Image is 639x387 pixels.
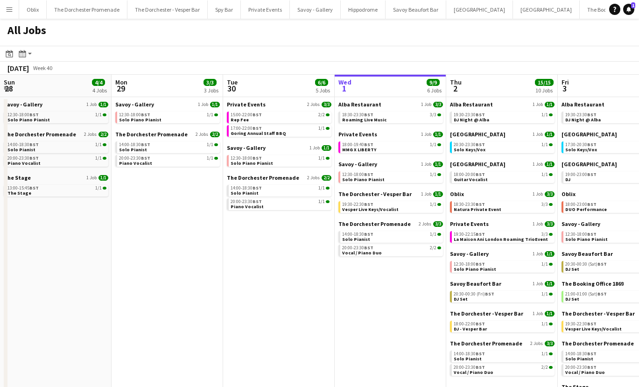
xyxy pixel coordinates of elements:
span: BST [364,141,373,148]
span: 1/1 [95,113,102,117]
a: 18:30-23:30BST3/3Natura Private Event [454,201,553,212]
span: 1/1 [322,145,331,151]
a: 18:30-23:30BST3/3Roaming Live Music [342,112,441,122]
span: BST [476,261,485,267]
span: 1 Job [533,221,543,227]
span: DJ Set [454,296,468,302]
a: Savoy - Gallery1 Job1/1 [338,161,443,168]
span: Alba Restaurant [338,101,381,108]
span: Goring Hotel [562,131,617,138]
span: Savoy Beaufort Bar [562,250,613,257]
span: 1/1 [545,132,555,137]
span: BST [141,112,150,118]
a: 13:00-15:45BST1/1The Stage [7,185,106,196]
span: Solo Piano Pianist [454,266,496,272]
span: 2/2 [210,132,220,137]
span: 19:30-23:30 [454,113,485,117]
div: Savoy - Gallery1 Job1/112:30-18:00BST1/1Solo Piano Pianist [115,101,220,131]
button: [GEOGRAPHIC_DATA] [446,0,513,19]
span: DJ [565,176,570,183]
span: 3/3 [541,232,548,237]
a: 14:00-18:30BST1/1Solo Pianist [119,141,218,152]
span: 1/1 [98,102,108,107]
a: 18:00-22:00BST1/1DJ - Vesper Bar [454,321,553,331]
span: BST [476,201,485,207]
span: 1/1 [545,162,555,167]
span: Piano Vocalist [231,204,264,210]
span: Alba Restaurant [450,101,493,108]
span: The Dorchester Promenade [4,131,76,138]
span: 2/2 [98,132,108,137]
span: 20:30-00:30 (Sat) [565,262,607,267]
span: 1/1 [545,311,555,317]
span: 1/1 [318,126,325,131]
span: 1/1 [433,191,443,197]
div: The Dorchester Promenade2 Jobs3/314:00-18:30BST1/1Solo Pianist20:00-23:30BST2/2Vocal / Piano Duo [338,220,443,258]
div: Oblix1 Job3/318:30-23:30BST3/3Natura Private Event [450,190,555,220]
span: BST [587,171,597,177]
div: The Dorchester - Vesper Bar1 Job1/119:30-22:30BST1/1Vesper Live Keys/Vocalist [338,190,443,220]
span: BST [476,171,485,177]
span: The Dorchester - Vesper Bar [562,310,635,317]
span: 14:00-18:30 [231,186,262,190]
button: Private Events [241,0,290,19]
span: Natura Private Event [454,206,501,212]
span: 1 Job [533,102,543,107]
a: 14:00-18:30BST1/1Solo Pianist [7,141,106,152]
span: Oblix [562,190,576,197]
button: Oblix [19,0,47,19]
span: 18:30-23:30 [454,202,485,207]
span: BST [364,201,373,207]
a: 19:30-22:15BST3/3La Maison Ani London Roaming TrioEvent [454,231,553,242]
a: 18:00-20:00BST1/1Guitar Vocalist [454,171,553,182]
span: 1/1 [430,142,436,147]
span: Vocal / Piano Duo [342,250,382,256]
a: The Dorchester - Vesper Bar1 Job1/1 [338,190,443,197]
span: 1/1 [318,186,325,190]
span: BST [29,112,39,118]
a: Alba Restaurant1 Job3/3 [338,101,443,108]
span: 18:00-23:00 [565,202,597,207]
a: 12:30-18:00BST1/1Solo Piano Pianist [454,261,553,272]
span: DJ Night @ Alba [454,117,489,123]
a: 14:00-18:30BST1/1Solo Pianist [342,231,441,242]
span: 14:00-18:30 [119,142,150,147]
span: 12:30-18:00 [342,172,373,177]
span: Solo Keys/Vox [454,147,485,153]
a: 12:30-18:00BST1/1Solo Piano Pianist [7,112,106,122]
span: 20:00-23:30 [7,156,39,161]
span: 1/1 [430,232,436,237]
a: [GEOGRAPHIC_DATA]1 Job1/1 [450,161,555,168]
span: 1 Job [421,132,431,137]
span: 1 [631,2,635,8]
span: BST [253,185,262,191]
div: Alba Restaurant1 Job1/119:30-23:30BST1/1DJ Night @ Alba [450,101,555,131]
span: 18:00-19:40 [342,142,373,147]
span: 19:00-23:00 [565,172,597,177]
a: 18:00-19:40BST1/1MMG X LIBERTY [342,141,441,152]
span: 2/2 [430,246,436,250]
button: Savoy - Gallery [290,0,341,19]
span: BST [141,155,150,161]
span: Piano Vocalist [7,160,41,166]
span: 1 Job [533,132,543,137]
span: Solo Pianist [119,147,147,153]
span: 1/1 [545,281,555,287]
span: The Booking Office 1869 [562,280,624,287]
span: DUO Performance [565,206,607,212]
span: Savoy - Gallery [4,101,42,108]
a: The Dorchester Promenade2 Jobs2/2 [227,174,331,181]
span: 1 Job [86,102,97,107]
div: Savoy - Gallery1 Job1/112:30-18:00BST1/1Solo Piano Pianist [4,101,108,131]
span: DJ Set [565,266,579,272]
span: 3/3 [433,221,443,227]
a: 19:30-22:30BST1/1Vesper Live Keys/Vocalist [342,201,441,212]
span: Goring Annual Staff BBQ [231,130,286,136]
span: 21:00-01:00 (Sat) [565,292,607,296]
span: 18:30-23:30 [342,113,373,117]
span: 1 Job [533,281,543,287]
a: The Dorchester Promenade2 Jobs3/3 [338,220,443,227]
span: 12:30-18:00 [119,113,150,117]
div: The Dorchester Promenade2 Jobs2/214:00-18:30BST1/1Solo Pianist20:00-23:30BST1/1Piano Vocalist [227,174,331,212]
a: 20:00-23:30BST1/1Piano Vocalist [119,155,218,166]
